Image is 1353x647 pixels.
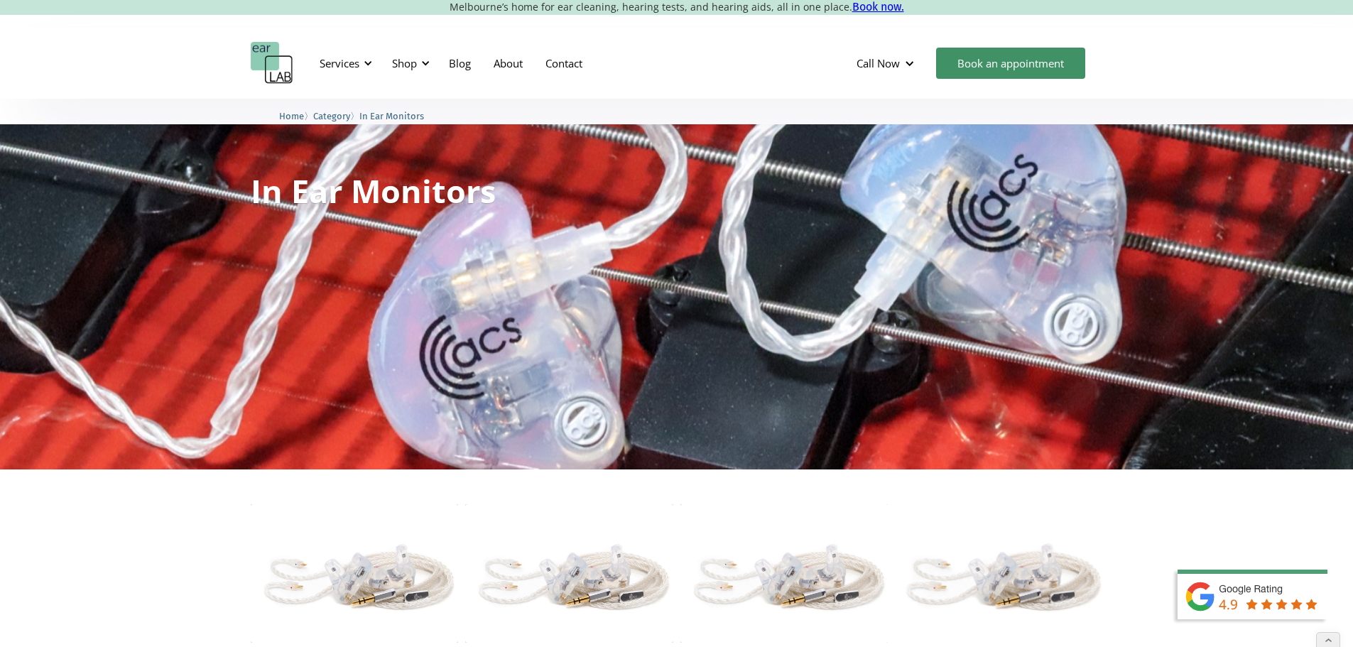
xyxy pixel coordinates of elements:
[392,56,417,70] div: Shop
[359,109,424,122] a: In Ear Monitors
[313,111,350,121] span: Category
[534,43,594,84] a: Contact
[482,43,534,84] a: About
[279,109,313,124] li: 〉
[320,56,359,70] div: Services
[251,175,496,207] h1: In Ear Monitors
[313,109,359,124] li: 〉
[279,109,304,122] a: Home
[251,42,293,85] a: home
[465,504,673,643] img: Evolve Ambient Triple Driver – In Ear Monitor
[359,111,424,121] span: In Ear Monitors
[845,42,929,85] div: Call Now
[936,48,1085,79] a: Book an appointment
[251,504,459,643] img: Emotion Ambient Five Driver – In Ear Monitor
[313,109,350,122] a: Category
[279,111,304,121] span: Home
[438,43,482,84] a: Blog
[680,504,888,643] img: Engage Ambient Dual Driver – In Ear Monitor
[384,42,434,85] div: Shop
[311,42,376,85] div: Services
[857,56,900,70] div: Call Now
[893,503,1104,644] img: Evoke2 Ambient Two Driver – In Ear Monitor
